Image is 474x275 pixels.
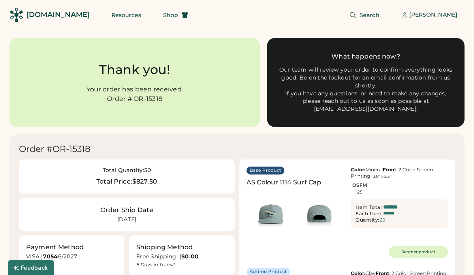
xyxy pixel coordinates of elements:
strong: Color: [351,167,365,173]
div: [DATE] [117,216,137,224]
img: Rendered Logo - Screens [9,8,23,22]
div: Thank you! [19,62,250,78]
div: AS Colour 1114 Surf Cap [246,178,321,187]
div: Our team will review your order to confirm everything looks good. Be on the lookout for an email ... [276,66,455,113]
div: Your order has been received. [19,85,250,94]
div: Base Product [250,167,281,174]
div: 25 [357,190,363,195]
div: Mineral : 2 Color Screen Printing | [351,167,448,179]
strong: Front [383,167,396,173]
div: Total Price: [96,177,132,186]
div: Free Shipping | [136,253,228,261]
div: 25 [380,217,385,223]
div: Payment Method [26,243,84,252]
div: Order # OR-15318 [19,94,250,104]
img: generate-image [246,190,295,239]
div: Total Quantity: [103,167,144,174]
div: OSFM [352,182,367,188]
div: [DOMAIN_NAME] [26,10,90,20]
img: generate-image [295,190,344,239]
button: Shop [154,7,198,23]
button: Search [340,7,389,23]
font: 3.6" x 2.5" [373,174,391,179]
strong: 7054 [43,253,58,260]
div: [PERSON_NAME] [409,11,457,19]
div: Order #OR-15318 [19,144,90,155]
div: VISA | 6/2027 [26,253,117,263]
div: 5 Days in Transit [136,262,228,268]
div: Shipping Method [136,243,193,252]
iframe: Front Chat [436,239,470,273]
div: Each Item: [355,211,383,217]
div: 50 [144,167,151,174]
div: $827.50 [132,177,157,186]
span: Search [359,12,380,18]
button: Resources [102,7,150,23]
button: Reorder product [389,246,448,258]
div: What happens now? [276,52,455,61]
div: Add-on Product [250,269,287,275]
strong: $0.00 [181,253,199,260]
div: Quantity: [355,217,380,223]
div: Item Total: [355,204,383,211]
span: Shop [163,12,178,18]
div: Order Ship Date [100,205,153,215]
